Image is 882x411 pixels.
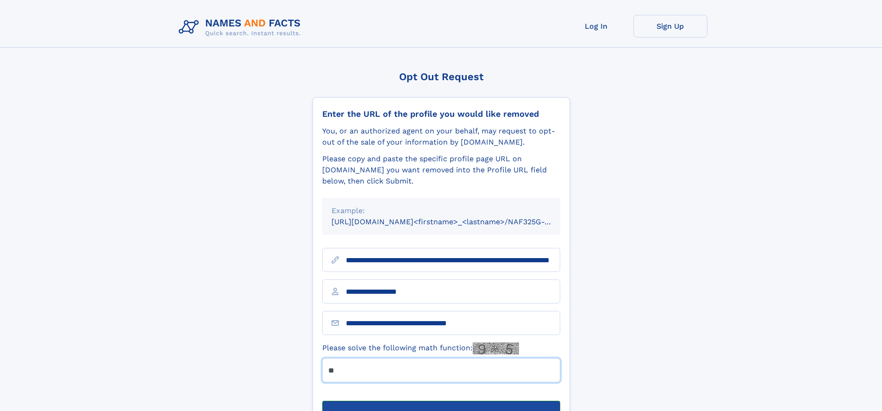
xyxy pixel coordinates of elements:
div: You, or an authorized agent on your behalf, may request to opt-out of the sale of your informatio... [322,126,560,148]
div: Please copy and paste the specific profile page URL on [DOMAIN_NAME] you want removed into the Pr... [322,153,560,187]
small: [URL][DOMAIN_NAME]<firstname>_<lastname>/NAF325G-xxxxxxxx [332,217,578,226]
label: Please solve the following math function: [322,342,519,354]
div: Example: [332,205,551,216]
img: Logo Names and Facts [175,15,308,40]
a: Log In [559,15,633,38]
a: Sign Up [633,15,707,38]
div: Enter the URL of the profile you would like removed [322,109,560,119]
div: Opt Out Request [313,71,570,82]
